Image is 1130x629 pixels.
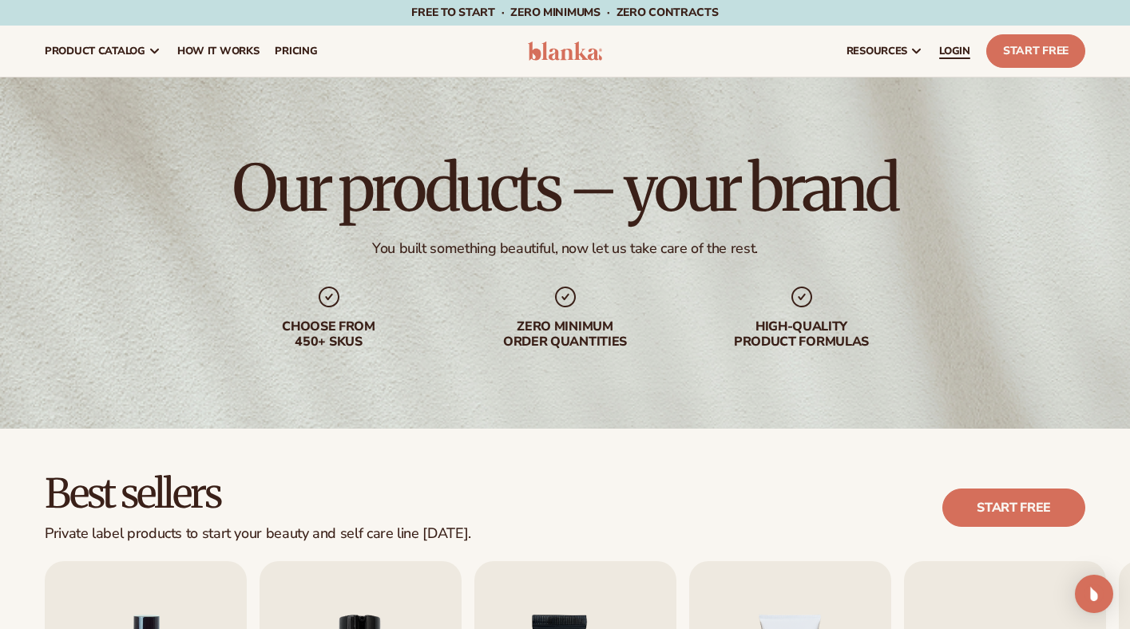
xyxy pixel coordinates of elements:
div: Private label products to start your beauty and self care line [DATE]. [45,525,471,543]
div: Choose from 450+ Skus [227,319,431,350]
img: logo [528,42,603,61]
div: You built something beautiful, now let us take care of the rest. [372,239,758,258]
span: product catalog [45,45,145,57]
div: Zero minimum order quantities [463,319,668,350]
a: Start Free [986,34,1085,68]
span: How It Works [177,45,260,57]
span: resources [847,45,907,57]
span: pricing [275,45,317,57]
a: resources [839,26,931,77]
a: LOGIN [931,26,978,77]
h1: Our products – your brand [232,156,897,220]
h2: Best sellers [45,473,471,516]
div: Open Intercom Messenger [1075,575,1113,613]
a: How It Works [169,26,268,77]
a: pricing [267,26,325,77]
span: Free to start · ZERO minimums · ZERO contracts [411,5,718,20]
a: Start free [942,489,1085,527]
a: product catalog [37,26,169,77]
span: LOGIN [939,45,970,57]
div: High-quality product formulas [700,319,904,350]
